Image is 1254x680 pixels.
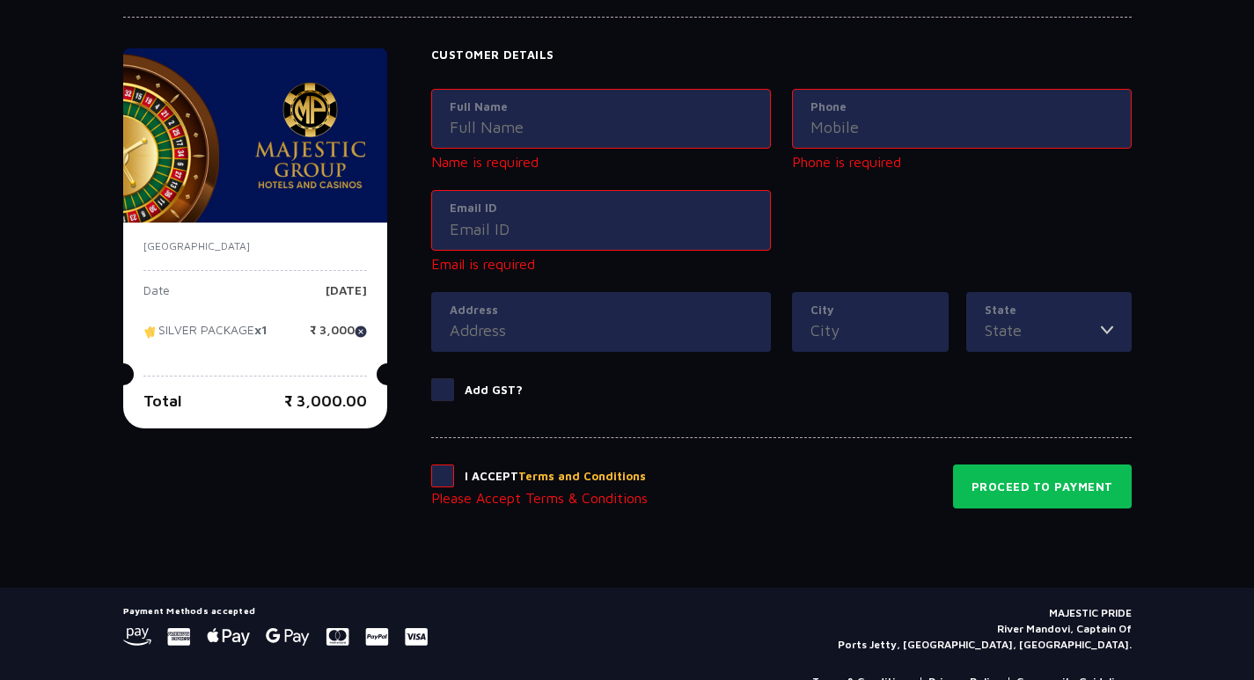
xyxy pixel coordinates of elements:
[143,389,182,413] p: Total
[1101,318,1113,342] img: toggler icon
[518,468,646,486] button: Terms and Conditions
[810,302,930,319] label: City
[254,323,268,338] strong: x1
[985,302,1113,319] label: State
[810,99,1113,116] label: Phone
[143,284,170,311] p: Date
[450,200,752,217] label: Email ID
[450,318,752,342] input: Address
[284,389,367,413] p: ₹ 3,000.00
[143,238,367,254] p: [GEOGRAPHIC_DATA]
[810,318,930,342] input: City
[431,487,648,508] p: Please Accept Terms & Conditions
[431,48,1132,62] h4: Customer Details
[953,464,1132,508] button: Proceed to Payment
[431,151,771,172] p: Name is required
[123,605,428,616] h5: Payment Methods accepted
[450,115,752,139] input: Full Name
[792,151,1132,172] p: Phone is required
[431,253,771,274] p: Email is required
[810,115,1113,139] input: Mobile
[838,605,1132,653] p: MAJESTIC PRIDE River Mandovi, Captain Of Ports Jetty, [GEOGRAPHIC_DATA], [GEOGRAPHIC_DATA].
[985,318,1101,342] input: State
[143,324,268,350] p: SILVER PACKAGE
[450,99,752,116] label: Full Name
[465,468,646,486] p: I Accept
[465,382,523,399] p: Add GST?
[450,217,752,241] input: Email ID
[326,284,367,311] p: [DATE]
[143,324,158,340] img: tikcet
[450,302,752,319] label: Address
[310,324,367,350] p: ₹ 3,000
[123,48,387,223] img: majesticPride-banner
